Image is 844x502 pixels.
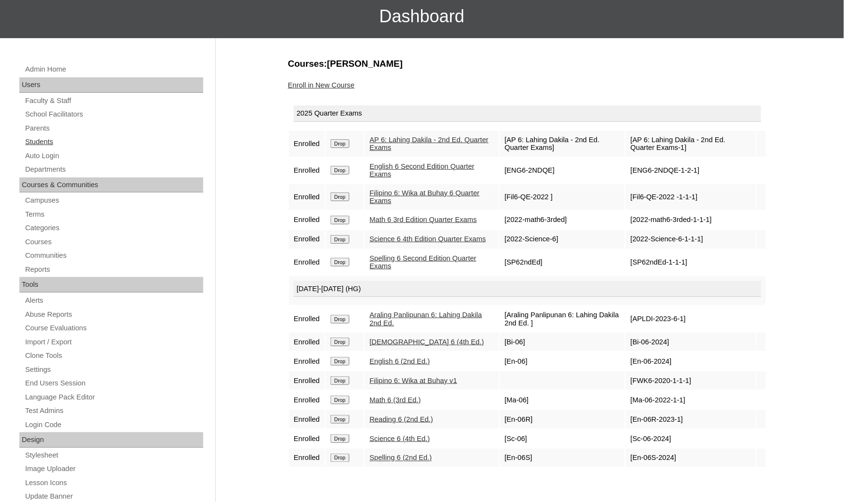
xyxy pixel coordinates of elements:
[500,211,625,229] td: [2022-math6-3rded]
[500,410,625,428] td: [En-06R]
[24,136,203,148] a: Students
[331,454,349,462] input: Drop
[626,250,755,275] td: [SP62ndEd-1-1-1]
[331,434,349,443] input: Drop
[289,211,325,229] td: Enrolled
[289,306,325,332] td: Enrolled
[24,222,203,234] a: Categories
[370,235,486,243] a: Science 6 4th Edition Quarter Exams
[289,429,325,448] td: Enrolled
[24,419,203,431] a: Login Code
[289,352,325,370] td: Enrolled
[626,449,755,467] td: [En-06S-2024]
[626,306,755,332] td: [APLDI-2023-6-1]
[370,136,489,152] a: AP 6: Lahing Dakila - 2nd Ed. Quarter Exams
[331,192,349,201] input: Drop
[500,352,625,370] td: [En-06]
[24,364,203,376] a: Settings
[24,463,203,475] a: Image Uploader
[331,258,349,266] input: Drop
[289,250,325,275] td: Enrolled
[626,230,755,249] td: [2022-Science-6-1-1-1]
[500,230,625,249] td: [2022-Science-6]
[24,309,203,321] a: Abuse Reports
[24,108,203,120] a: School Facilitators
[500,158,625,183] td: [ENG6-2NDQE]
[370,377,457,384] a: Filipino 6: Wika at Buhay v1
[24,336,203,348] a: Import / Export
[24,322,203,334] a: Course Evaluations
[19,77,203,93] div: Users
[500,449,625,467] td: [En-06S]
[370,454,432,462] a: Spelling 6 (2nd Ed.)
[331,216,349,224] input: Drop
[500,391,625,409] td: [Ma-06]
[626,211,755,229] td: [2022-math6-3rded-1-1-1]
[24,250,203,262] a: Communities
[19,177,203,193] div: Courses & Communities
[24,264,203,276] a: Reports
[370,311,482,327] a: Araling Panlipunan 6: Lahing Dakila 2nd Ed.
[289,184,325,210] td: Enrolled
[289,449,325,467] td: Enrolled
[370,396,421,404] a: Math 6 (3rd Ed.)
[24,450,203,462] a: Stylesheet
[626,410,755,428] td: [En-06R-2023-1]
[289,410,325,428] td: Enrolled
[370,357,430,365] a: English 6 (2nd Ed.)
[289,230,325,249] td: Enrolled
[626,131,755,157] td: [AP 6: Lahing Dakila - 2nd Ed. Quarter Exams-1]
[626,391,755,409] td: [Ma-06-2022-1-1]
[24,391,203,403] a: Language Pack Editor
[626,429,755,448] td: [Sc-06-2024]
[370,415,433,423] a: Reading 6 (2nd Ed.)
[24,150,203,162] a: Auto Login
[19,277,203,293] div: Tools
[370,338,484,346] a: [DEMOGRAPHIC_DATA] 6 (4th Ed.)
[500,184,625,210] td: [Fil6-QE-2022 ]
[500,131,625,157] td: [AP 6: Lahing Dakila - 2nd Ed. Quarter Exams]
[24,208,203,221] a: Terms
[24,405,203,417] a: Test Admins
[294,105,761,122] div: 2025 Quarter Exams
[24,350,203,362] a: Clone Tools
[331,357,349,366] input: Drop
[370,162,475,178] a: English 6 Second Edition Quarter Exams
[24,295,203,307] a: Alerts
[24,236,203,248] a: Courses
[370,216,477,223] a: Math 6 3rd Edition Quarter Exams
[331,376,349,385] input: Drop
[626,333,755,351] td: [Bi-06-2024]
[331,166,349,175] input: Drop
[500,250,625,275] td: [SP62ndEd]
[289,333,325,351] td: Enrolled
[626,184,755,210] td: [Fil6-QE-2022 -1-1-1]
[24,163,203,176] a: Departments
[24,122,203,134] a: Parents
[289,371,325,390] td: Enrolled
[626,158,755,183] td: [ENG6-2NDQE-1-2-1]
[331,415,349,424] input: Drop
[370,189,480,205] a: Filipino 6: Wika at Buhay 6 Quarter Exams
[24,63,203,75] a: Admin Home
[331,235,349,244] input: Drop
[370,435,430,443] a: Science 6 (4th Ed.)
[331,396,349,404] input: Drop
[626,371,755,390] td: [FWK6-2020-1-1-1]
[331,315,349,324] input: Drop
[289,131,325,157] td: Enrolled
[24,95,203,107] a: Faculty & Staff
[500,429,625,448] td: [Sc-06]
[24,194,203,207] a: Campuses
[288,58,767,70] h3: Courses:[PERSON_NAME]
[500,306,625,332] td: [Araling Panlipunan 6: Lahing Dakila 2nd Ed. ]
[294,281,761,297] div: [DATE]-[DATE] (HG)
[331,338,349,346] input: Drop
[24,477,203,489] a: Lesson Icons
[288,81,355,89] a: Enroll in New Course
[24,377,203,389] a: End Users Session
[289,391,325,409] td: Enrolled
[19,432,203,448] div: Design
[500,333,625,351] td: [Bi-06]
[626,352,755,370] td: [En-06-2024]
